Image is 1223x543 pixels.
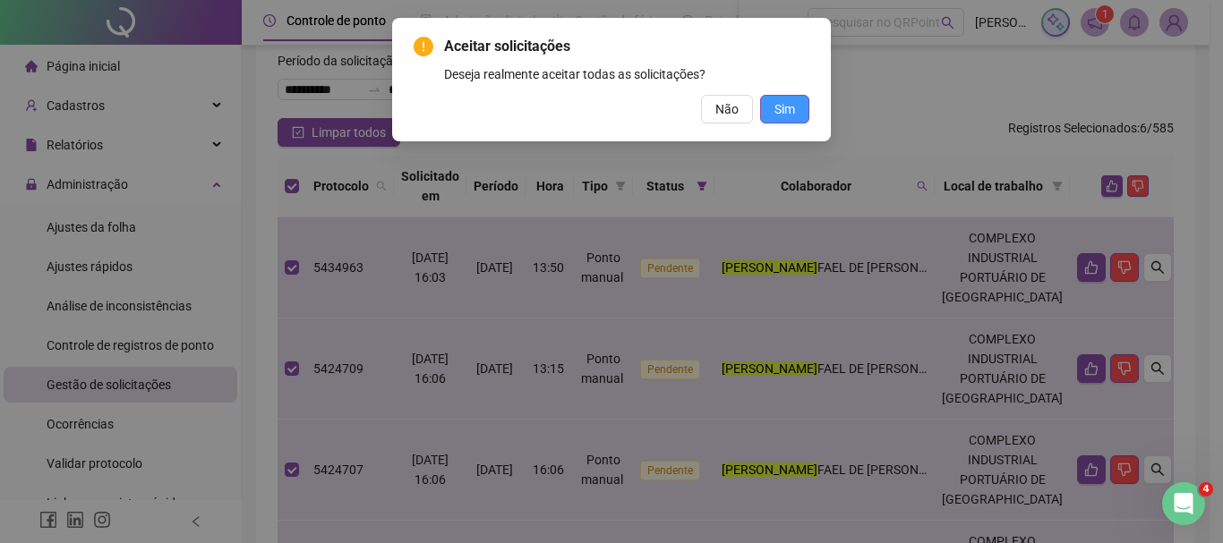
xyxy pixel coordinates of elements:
[701,95,753,123] button: Não
[760,95,809,123] button: Sim
[1162,482,1205,525] iframe: Intercom live chat
[444,64,809,84] div: Deseja realmente aceitar todas as solicitações?
[414,37,433,56] span: exclamation-circle
[774,99,795,119] span: Sim
[1199,482,1213,496] span: 4
[715,99,739,119] span: Não
[444,36,809,57] span: Aceitar solicitações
